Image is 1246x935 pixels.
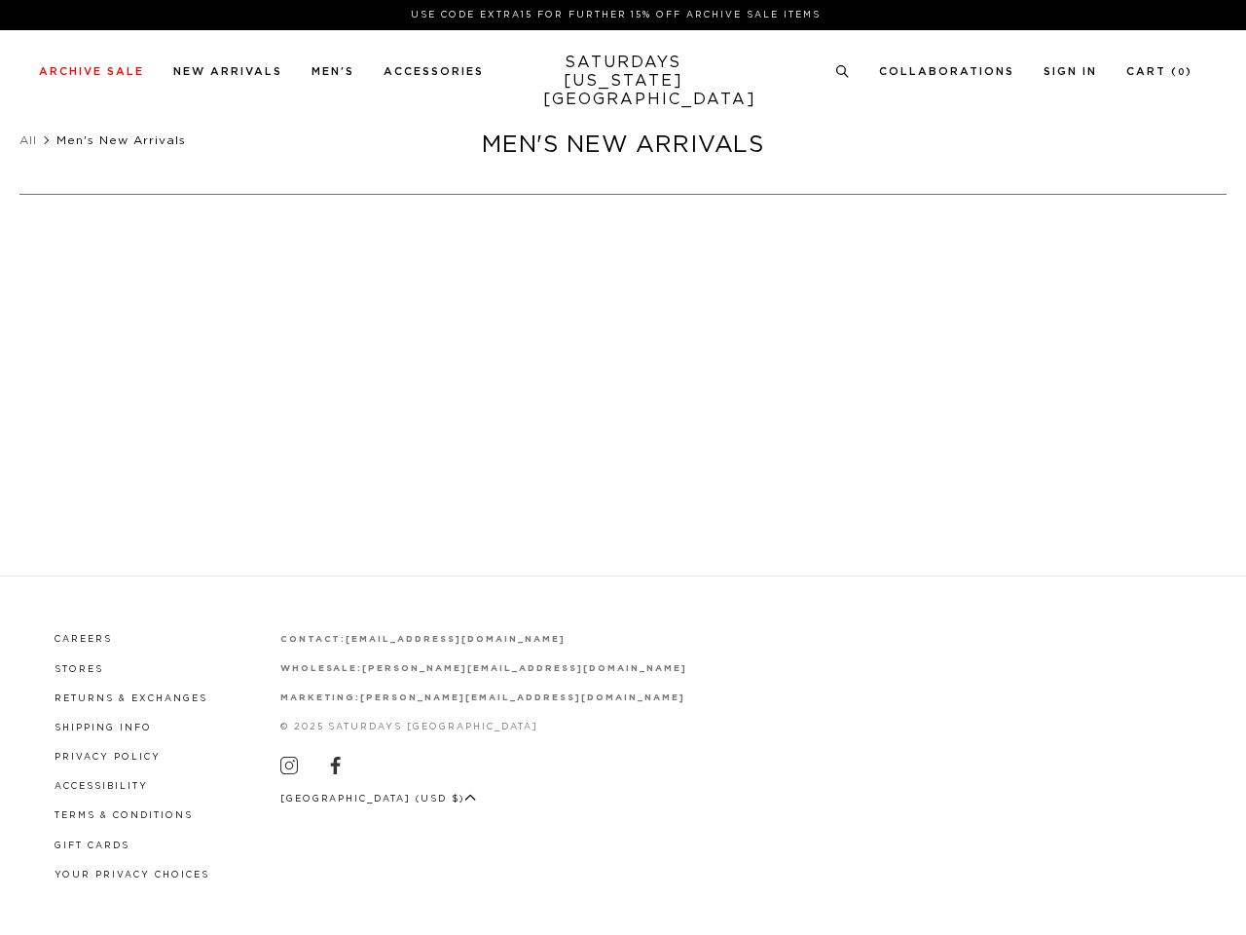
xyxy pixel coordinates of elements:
[280,664,363,673] strong: wholesale:
[55,871,209,879] a: Your privacy choices
[311,66,354,77] a: Men's
[55,841,129,850] a: Gift Cards
[55,694,207,703] a: Returns & Exchanges
[55,724,152,732] a: Shipping Info
[1178,68,1186,77] small: 0
[55,811,193,820] a: Terms & Conditions
[55,782,148,791] a: Accessibility
[362,664,686,673] a: [PERSON_NAME][EMAIL_ADDRESS][DOMAIN_NAME]
[19,134,37,146] a: All
[280,693,361,702] strong: marketing:
[879,66,1014,77] a: Collaborations
[1044,66,1097,77] a: Sign In
[360,693,684,702] a: [PERSON_NAME][EMAIL_ADDRESS][DOMAIN_NAME]
[280,720,687,734] p: © 2025 Saturdays [GEOGRAPHIC_DATA]
[346,635,565,644] a: [EMAIL_ADDRESS][DOMAIN_NAME]
[47,8,1185,22] p: Use Code EXTRA15 for Further 15% Off Archive Sale Items
[173,66,282,77] a: New Arrivals
[1126,66,1192,77] a: Cart (0)
[280,792,477,806] button: [GEOGRAPHIC_DATA] (USD $)
[39,66,144,77] a: Archive Sale
[280,635,347,644] strong: contact:
[56,134,186,146] span: Men's New Arrivals
[55,665,103,674] a: Stores
[55,753,161,762] a: Privacy Policy
[55,635,112,644] a: Careers
[384,66,484,77] a: Accessories
[543,54,704,109] a: SATURDAYS[US_STATE][GEOGRAPHIC_DATA]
